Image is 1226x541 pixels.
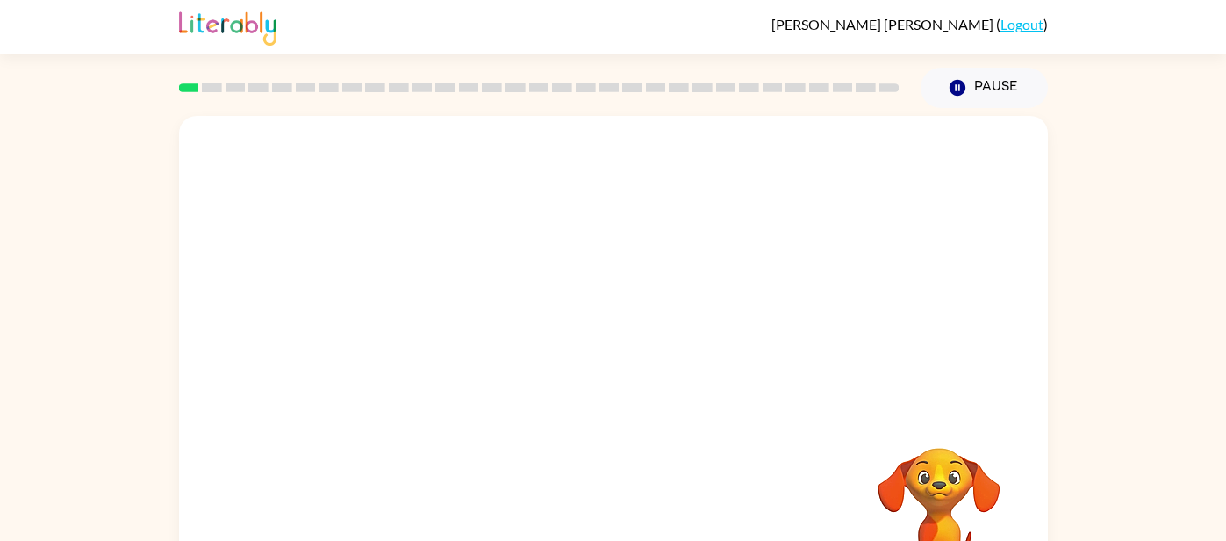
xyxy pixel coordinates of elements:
[179,7,276,46] img: Literably
[1000,16,1043,32] a: Logout
[771,16,1048,32] div: ( )
[771,16,996,32] span: [PERSON_NAME] [PERSON_NAME]
[921,68,1048,108] button: Pause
